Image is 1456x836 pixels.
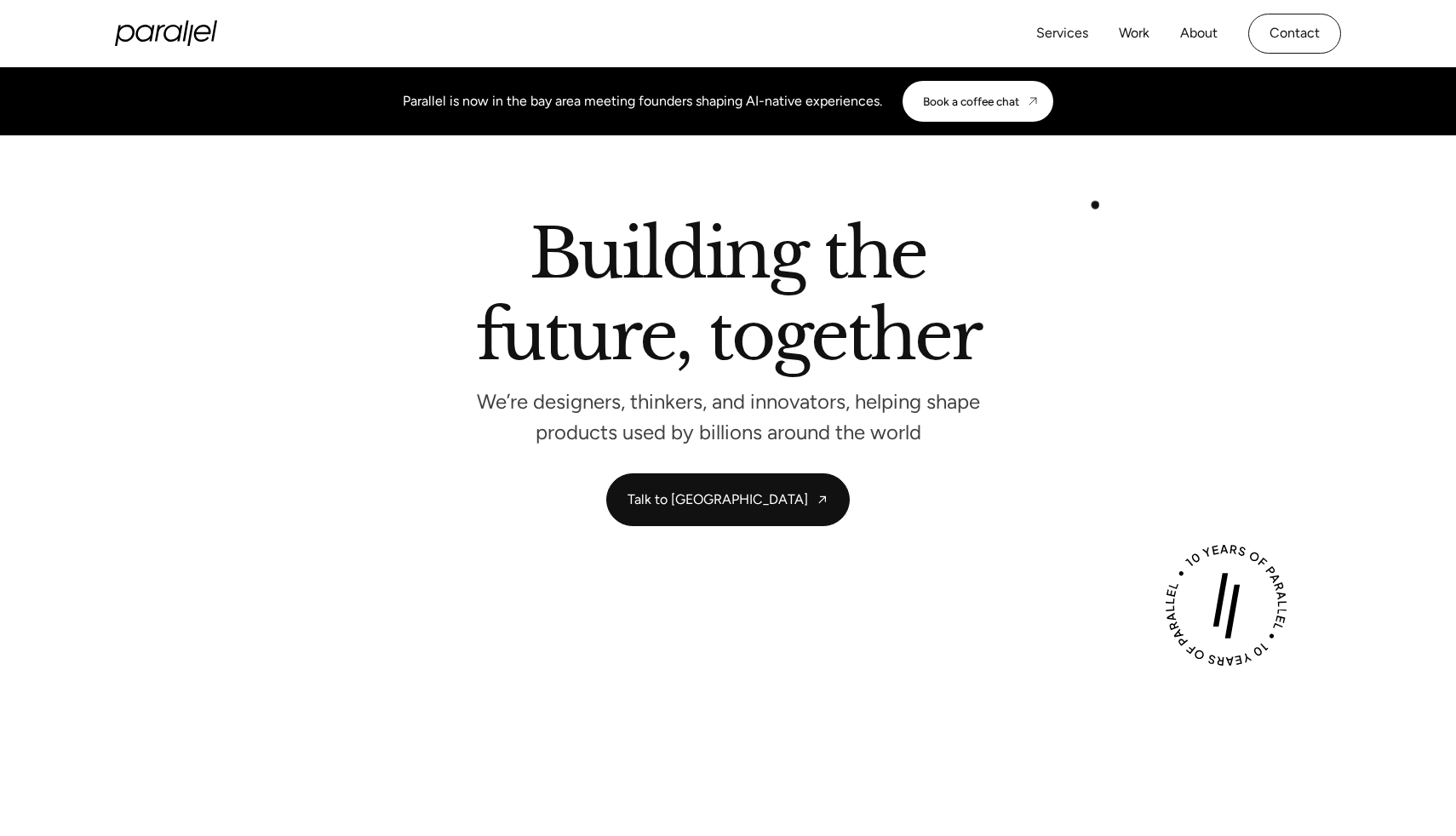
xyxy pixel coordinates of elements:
[1180,21,1218,46] a: About
[403,91,882,112] div: Parallel is now in the bay area meeting founders shaping AI-native experiences.
[476,220,981,376] h2: Building the future, together
[1026,94,1040,108] img: CTA arrow image
[1036,21,1088,46] a: Services
[1119,21,1149,46] a: Work
[923,94,1019,108] div: Book a coffee chat
[473,394,983,439] p: We’re designers, thinkers, and innovators, helping shape products used by billions around the world
[903,81,1053,122] a: Book a coffee chat
[115,20,217,46] a: home
[1248,14,1341,54] a: Contact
